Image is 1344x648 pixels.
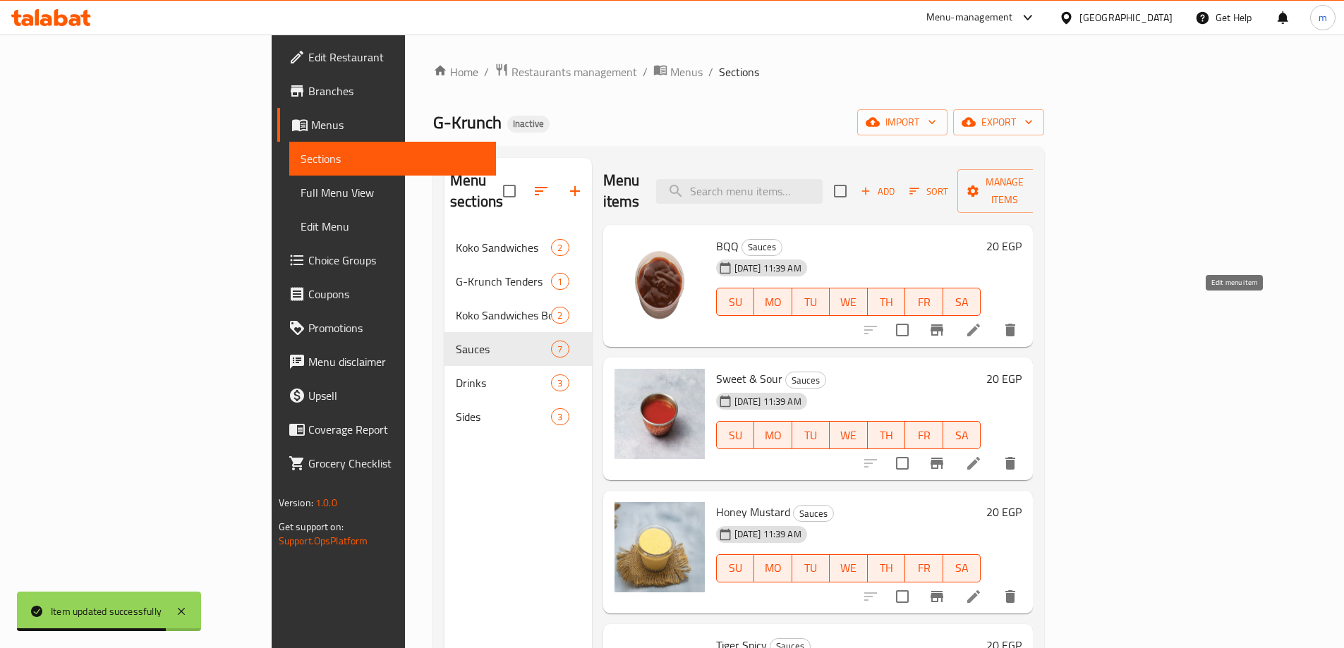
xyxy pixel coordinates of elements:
h2: Menu items [603,170,640,212]
button: Branch-specific-item [920,580,954,613]
span: TH [873,558,900,578]
li: / [643,63,648,80]
div: G-Krunch Tenders1 [444,264,592,298]
div: Sides3 [444,400,592,434]
a: Menu disclaimer [277,345,496,379]
span: m [1319,10,1327,25]
button: Sort [906,181,952,202]
span: Add [859,183,897,200]
span: Select to update [888,448,917,478]
span: Sort sections [524,174,558,208]
span: MO [760,558,787,578]
div: items [551,341,569,357]
a: Edit Restaurant [277,40,496,74]
span: Sort items [900,181,957,202]
button: TH [868,554,906,582]
span: Sort [909,183,948,200]
button: TU [792,288,830,316]
span: Koko Sandwiches [456,239,551,256]
span: Get support on: [279,518,344,536]
a: Branches [277,74,496,108]
img: Honey Mustard [615,502,705,592]
div: Sides [456,408,551,425]
button: FR [905,554,943,582]
div: items [551,374,569,391]
img: BQQ [615,236,705,326]
span: 2 [552,309,568,322]
button: SA [943,288,981,316]
button: Add section [558,174,592,208]
button: TU [792,421,830,449]
span: Sweet & Sour [716,368,782,389]
div: Sauces [785,372,826,389]
button: Branch-specific-item [920,446,954,480]
span: WE [835,558,862,578]
button: FR [905,421,943,449]
span: 3 [552,410,568,424]
a: Promotions [277,311,496,345]
div: Sauces [793,505,834,522]
span: Sauces [456,341,551,357]
span: TU [798,558,825,578]
span: Upsell [308,387,485,404]
div: items [551,273,569,290]
span: Honey Mustard [716,501,790,522]
span: export [964,114,1033,131]
span: TU [798,425,825,446]
nav: Menu sections [444,225,592,439]
span: 1.0.0 [315,494,337,512]
span: Version: [279,494,313,512]
a: Full Menu View [289,176,496,209]
input: search [656,179,823,204]
a: Grocery Checklist [277,446,496,480]
span: G-Krunch [433,106,502,138]
div: Sauces7 [444,332,592,366]
div: Menu-management [926,9,1013,26]
span: 3 [552,377,568,390]
a: Edit menu item [965,455,982,472]
span: Select to update [888,582,917,611]
span: Drinks [456,374,551,391]
button: delete [993,446,1027,480]
span: SA [949,292,976,312]
span: Coverage Report [308,421,485,438]
span: SU [722,425,749,446]
span: FR [911,425,938,446]
div: Inactive [507,116,550,133]
span: MO [760,425,787,446]
span: 2 [552,241,568,255]
span: WE [835,425,862,446]
div: Item updated successfully [51,604,162,619]
span: Menu disclaimer [308,353,485,370]
button: SU [716,288,754,316]
span: Sauces [794,506,833,522]
span: Grocery Checklist [308,455,485,472]
span: G-Krunch Tenders [456,273,551,290]
li: / [708,63,713,80]
span: Sauces [742,239,782,255]
button: TH [868,288,906,316]
span: [DATE] 11:39 AM [729,262,807,275]
button: MO [754,421,792,449]
div: [GEOGRAPHIC_DATA] [1079,10,1173,25]
a: Coupons [277,277,496,311]
div: items [551,307,569,324]
button: TH [868,421,906,449]
span: Menus [670,63,703,80]
span: Manage items [969,173,1041,209]
span: MO [760,292,787,312]
button: WE [830,421,868,449]
div: items [551,239,569,256]
span: TH [873,425,900,446]
button: SU [716,421,754,449]
a: Upsell [277,379,496,412]
button: SA [943,421,981,449]
button: delete [993,313,1027,347]
button: WE [830,288,868,316]
span: SA [949,425,976,446]
span: Select all sections [495,176,524,206]
span: 7 [552,343,568,356]
span: Select to update [888,315,917,345]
